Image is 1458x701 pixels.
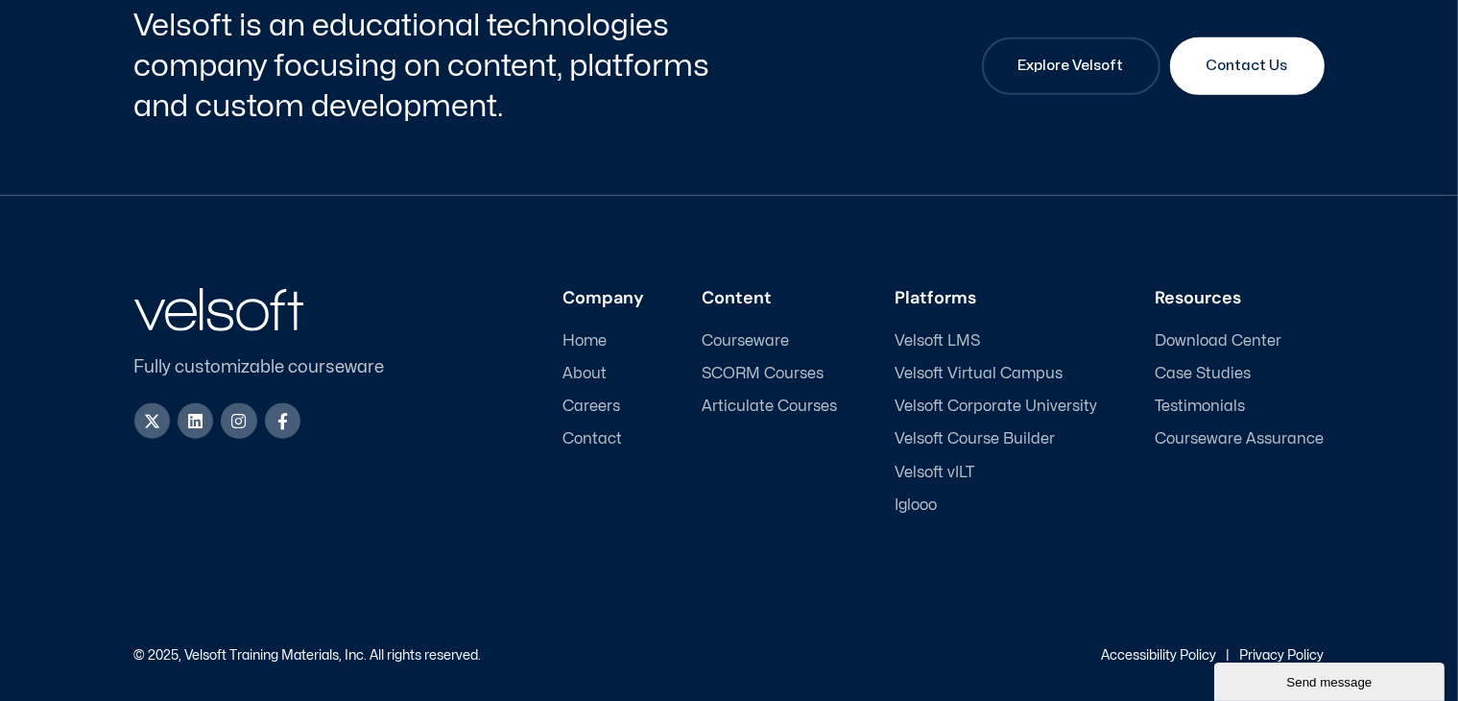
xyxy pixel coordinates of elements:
span: Contact [563,430,623,448]
a: Home [563,332,645,350]
p: | [1227,649,1231,663]
a: Download Center [1156,332,1325,350]
p: © 2025, Velsoft Training Materials, Inc. All rights reserved. [134,649,482,663]
a: Contact [563,430,645,448]
span: Courseware [703,332,790,350]
p: Fully customizable courseware [134,354,417,380]
a: Velsoft Corporate University [896,398,1098,416]
span: Velsoft Virtual Campus [896,365,1064,383]
h3: Company [563,288,645,309]
a: Contact Us [1170,37,1325,95]
span: Careers [563,398,621,416]
a: Explore Velsoft [982,37,1160,95]
a: Careers [563,398,645,416]
h2: Velsoft is an educational technologies company focusing on content, platforms and custom developm... [134,6,725,126]
span: Explore Velsoft [1018,55,1124,78]
span: SCORM Courses [703,365,825,383]
h3: Platforms [896,288,1098,309]
a: Velsoft Course Builder [896,430,1098,448]
a: Case Studies [1156,365,1325,383]
h3: Resources [1156,288,1325,309]
span: Velsoft Course Builder [896,430,1056,448]
h3: Content [703,288,838,309]
a: Articulate Courses [703,398,838,416]
iframe: chat widget [1214,659,1448,701]
a: Courseware Assurance [1156,430,1325,448]
a: Iglooo [896,496,1098,515]
span: Iglooo [896,496,938,515]
a: About [563,365,645,383]
span: Contact Us [1207,55,1288,78]
a: Accessibility Policy [1102,649,1217,662]
span: Case Studies [1156,365,1252,383]
span: About [563,365,608,383]
a: Velsoft vILT [896,464,1098,482]
span: Download Center [1156,332,1282,350]
a: Velsoft Virtual Campus [896,365,1098,383]
span: Home [563,332,608,350]
a: Privacy Policy [1240,649,1325,662]
a: SCORM Courses [703,365,838,383]
span: Testimonials [1156,398,1246,416]
span: Velsoft LMS [896,332,981,350]
a: Velsoft LMS [896,332,1098,350]
a: Testimonials [1156,398,1325,416]
a: Courseware [703,332,838,350]
span: Velsoft vILT [896,464,975,482]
